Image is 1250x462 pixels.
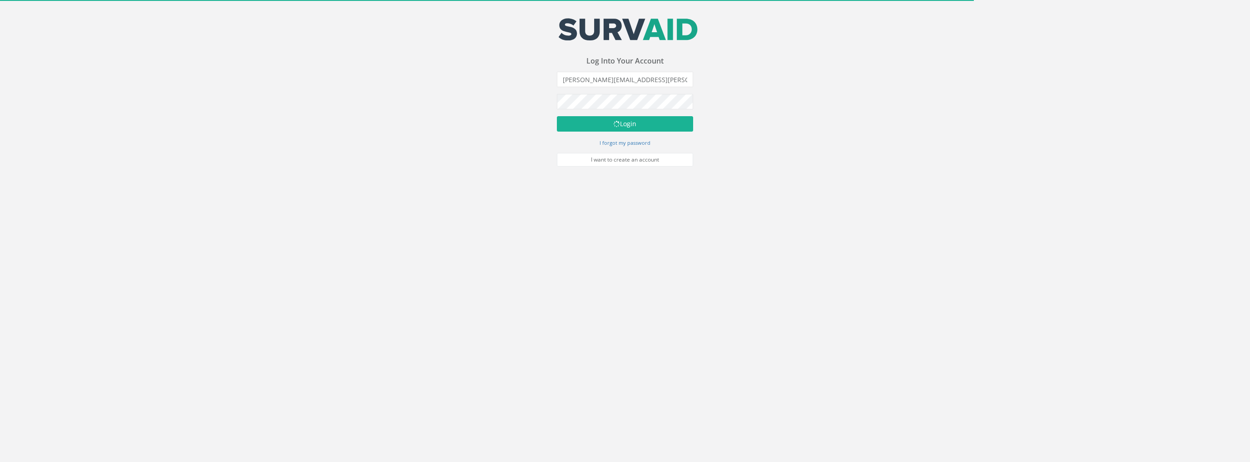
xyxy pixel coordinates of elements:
small: I forgot my password [600,139,650,146]
input: Email [557,72,693,87]
a: I want to create an account [557,153,693,167]
button: Login [557,116,693,132]
a: I forgot my password [600,138,650,147]
h3: Log Into Your Account [557,57,693,65]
